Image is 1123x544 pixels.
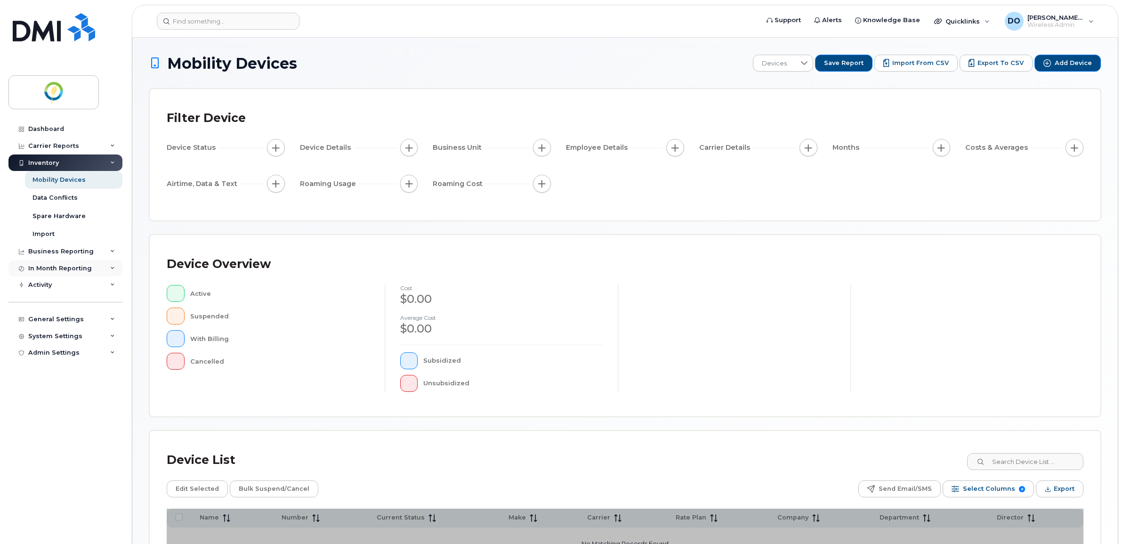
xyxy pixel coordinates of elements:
[433,143,485,153] span: Business Unit
[190,285,370,302] div: Active
[239,482,309,496] span: Bulk Suspend/Cancel
[892,59,949,67] span: Import from CSV
[300,179,359,189] span: Roaming Usage
[167,252,271,276] div: Device Overview
[400,291,603,307] div: $0.00
[190,330,370,347] div: With Billing
[400,285,603,291] h4: cost
[967,453,1083,470] input: Search Device List ...
[1055,59,1092,67] span: Add Device
[824,59,864,67] span: Save Report
[167,179,240,189] span: Airtime, Data & Text
[699,143,753,153] span: Carrier Details
[167,55,297,72] span: Mobility Devices
[400,321,603,337] div: $0.00
[1054,482,1075,496] span: Export
[400,315,603,321] h4: Average cost
[433,179,485,189] span: Roaming Cost
[874,55,958,72] button: Import from CSV
[858,480,941,497] button: Send Email/SMS
[879,482,932,496] span: Send Email/SMS
[1036,480,1083,497] button: Export
[1034,55,1101,72] button: Add Device
[960,55,1033,72] button: Export to CSV
[963,482,1015,496] span: Select Columns
[943,480,1034,497] button: Select Columns 8
[167,480,228,497] button: Edit Selected
[832,143,862,153] span: Months
[176,482,219,496] span: Edit Selected
[1019,486,1025,492] span: 8
[167,106,246,130] div: Filter Device
[566,143,630,153] span: Employee Details
[190,353,370,370] div: Cancelled
[300,143,354,153] span: Device Details
[815,55,873,72] button: Save Report
[167,143,218,153] span: Device Status
[753,55,795,72] span: Devices
[965,143,1031,153] span: Costs & Averages
[978,59,1024,67] span: Export to CSV
[167,448,235,472] div: Device List
[423,352,602,369] div: Subsidized
[230,480,318,497] button: Bulk Suspend/Cancel
[423,375,602,392] div: Unsubsidized
[190,308,370,325] div: Suspended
